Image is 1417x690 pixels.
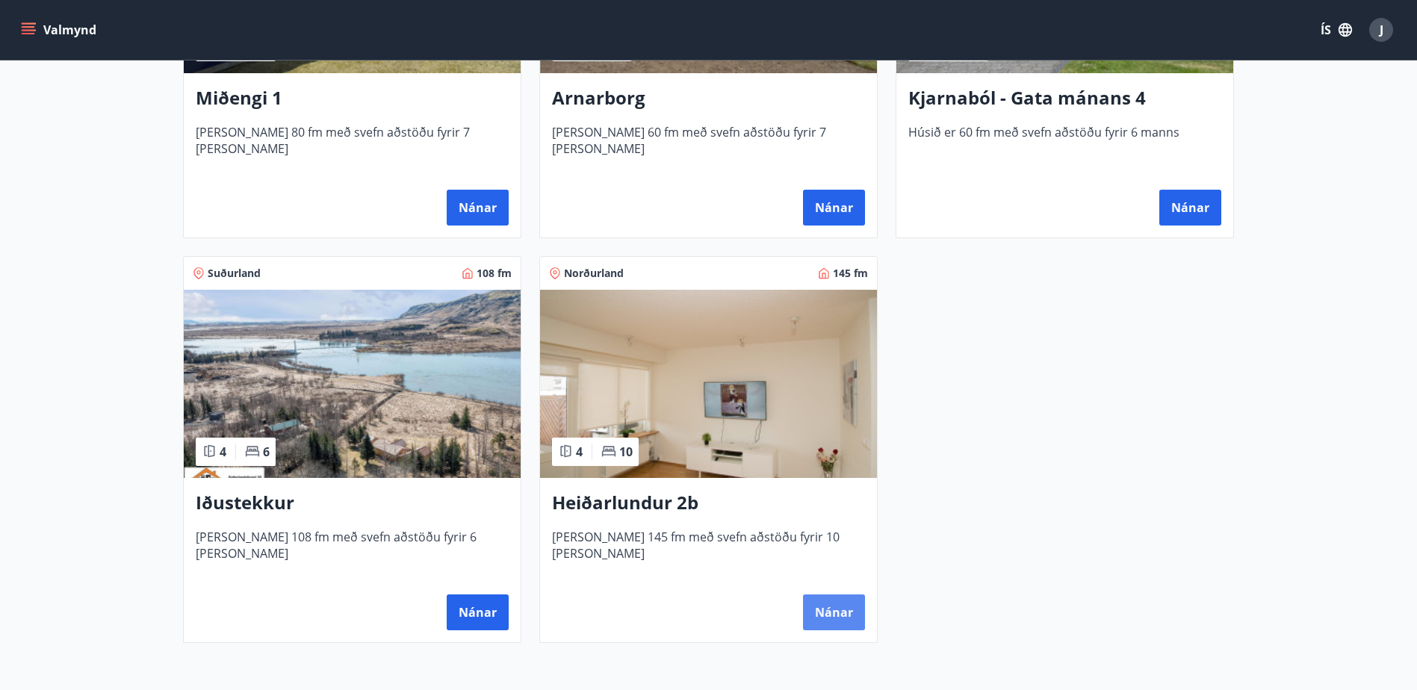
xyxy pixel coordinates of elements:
h3: Miðengi 1 [196,85,509,112]
button: Nánar [1159,190,1221,226]
h3: Arnarborg [552,85,865,112]
span: 4 [220,444,226,460]
span: 6 [263,444,270,460]
span: Húsið er 60 fm með svefn aðstöðu fyrir 6 manns [908,124,1221,173]
img: Paella dish [184,290,521,478]
span: 108 fm [477,266,512,281]
button: Nánar [803,594,865,630]
img: Paella dish [540,290,877,478]
span: [PERSON_NAME] 60 fm með svefn aðstöðu fyrir 7 [PERSON_NAME] [552,124,865,173]
span: [PERSON_NAME] 80 fm með svefn aðstöðu fyrir 7 [PERSON_NAME] [196,124,509,173]
h3: Heiðarlundur 2b [552,490,865,517]
span: 4 [576,444,583,460]
button: J [1363,12,1399,48]
span: Norðurland [564,266,624,281]
button: Nánar [447,594,509,630]
span: J [1380,22,1383,38]
span: 145 fm [833,266,868,281]
button: Nánar [803,190,865,226]
span: [PERSON_NAME] 108 fm með svefn aðstöðu fyrir 6 [PERSON_NAME] [196,529,509,578]
span: [PERSON_NAME] 145 fm með svefn aðstöðu fyrir 10 [PERSON_NAME] [552,529,865,578]
span: Suðurland [208,266,261,281]
button: Nánar [447,190,509,226]
h3: Kjarnaból - Gata mánans 4 [908,85,1221,112]
span: 10 [619,444,633,460]
h3: Iðustekkur [196,490,509,517]
button: menu [18,16,102,43]
button: ÍS [1312,16,1360,43]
